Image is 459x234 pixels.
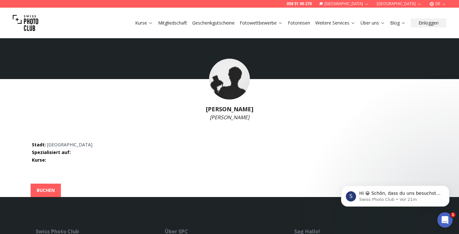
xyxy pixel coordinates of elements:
[361,20,385,26] a: Über uns
[32,157,46,163] span: Kurse :
[192,20,235,26] a: Geschenkgutscheine
[315,20,355,26] a: Weitere Services
[32,149,71,155] span: Spezialisiert auf :
[135,20,153,26] a: Kurse
[31,184,61,197] button: BUCHEN
[37,187,55,194] b: BUCHEN
[388,18,408,27] button: Blog
[411,18,446,27] button: Einloggen
[209,59,250,99] img: Alexander Müller
[190,18,237,27] button: Geschenkgutscheine
[288,20,310,26] a: Fotoreisen
[133,18,156,27] button: Kurse
[32,142,47,148] span: Stadt :
[437,212,453,228] iframe: Intercom live chat
[285,18,313,27] button: Fotoreisen
[13,10,38,36] img: Swiss photo club
[287,1,312,6] a: 058 51 00 270
[32,142,427,148] p: [GEOGRAPHIC_DATA]
[450,212,455,217] span: 1
[237,18,285,27] button: Fotowettbewerbe
[240,20,283,26] a: Fotowettbewerbe
[390,20,406,26] a: Blog
[331,172,459,217] iframe: Intercom notifications Nachricht
[358,18,388,27] button: Über uns
[156,18,190,27] button: Mitgliedschaft
[158,20,187,26] a: Mitgliedschaft
[313,18,358,27] button: Weitere Services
